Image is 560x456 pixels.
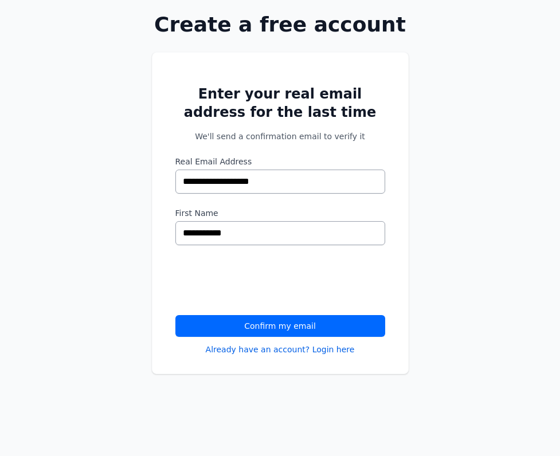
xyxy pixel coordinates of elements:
h1: Create a free account [115,15,445,34]
a: Already have an account? Login here [206,344,355,355]
p: We'll send a confirmation email to verify it [175,131,385,142]
h2: Enter your real email address for the last time [175,85,385,121]
button: Confirm my email [175,315,385,337]
label: First Name [175,207,385,219]
label: Real Email Address [175,156,385,167]
iframe: reCAPTCHA [175,259,350,304]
